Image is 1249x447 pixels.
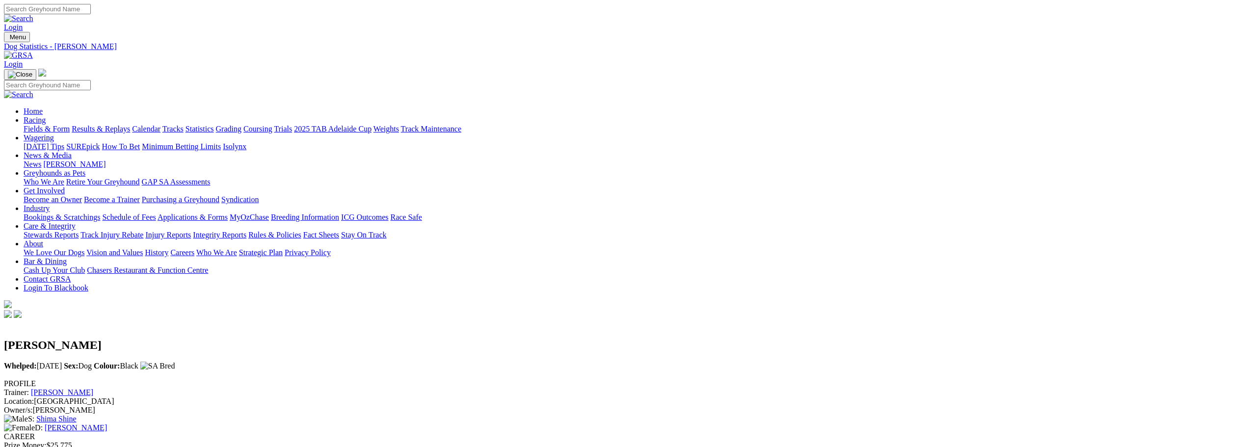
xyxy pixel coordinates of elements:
a: Become a Trainer [84,195,140,204]
a: Bar & Dining [24,257,67,265]
div: [GEOGRAPHIC_DATA] [4,397,1245,406]
div: About [24,248,1245,257]
a: Who We Are [24,178,64,186]
div: Get Involved [24,195,1245,204]
img: GRSA [4,51,33,60]
a: Home [24,107,43,115]
a: Who We Are [196,248,237,257]
a: About [24,239,43,248]
button: Toggle navigation [4,32,30,42]
a: Calendar [132,125,160,133]
b: Colour: [94,362,120,370]
a: Cash Up Your Club [24,266,85,274]
div: Racing [24,125,1245,133]
a: ICG Outcomes [341,213,388,221]
img: twitter.svg [14,310,22,318]
a: [DATE] Tips [24,142,64,151]
span: D: [4,423,43,432]
a: Login [4,60,23,68]
a: Become an Owner [24,195,82,204]
span: Black [94,362,138,370]
a: Login [4,23,23,31]
span: Owner/s: [4,406,33,414]
a: Injury Reports [145,231,191,239]
a: Breeding Information [271,213,339,221]
a: Stay On Track [341,231,386,239]
span: Location: [4,397,34,405]
a: Fact Sheets [303,231,339,239]
a: Syndication [221,195,259,204]
a: Careers [170,248,194,257]
a: MyOzChase [230,213,269,221]
span: Dog [64,362,92,370]
a: Statistics [186,125,214,133]
a: Trials [274,125,292,133]
div: Industry [24,213,1245,222]
a: Tracks [162,125,184,133]
a: News [24,160,41,168]
a: Wagering [24,133,54,142]
img: Search [4,14,33,23]
a: Contact GRSA [24,275,71,283]
a: Privacy Policy [285,248,331,257]
a: Vision and Values [86,248,143,257]
a: Care & Integrity [24,222,76,230]
a: Race Safe [390,213,422,221]
a: News & Media [24,151,72,159]
a: Coursing [243,125,272,133]
span: Menu [10,33,26,41]
div: Care & Integrity [24,231,1245,239]
a: We Love Our Dogs [24,248,84,257]
a: Minimum Betting Limits [142,142,221,151]
a: Purchasing a Greyhound [142,195,219,204]
div: News & Media [24,160,1245,169]
div: [PERSON_NAME] [4,406,1245,415]
div: CAREER [4,432,1245,441]
span: [DATE] [4,362,62,370]
div: Wagering [24,142,1245,151]
span: S: [4,415,34,423]
img: Male [4,415,28,423]
a: Industry [24,204,50,212]
a: Greyhounds as Pets [24,169,85,177]
a: Login To Blackbook [24,284,88,292]
img: SA Bred [140,362,175,370]
img: Close [8,71,32,79]
a: GAP SA Assessments [142,178,211,186]
input: Search [4,4,91,14]
a: Weights [373,125,399,133]
img: Search [4,90,33,99]
a: Schedule of Fees [102,213,156,221]
a: Dog Statistics - [PERSON_NAME] [4,42,1245,51]
b: Whelped: [4,362,37,370]
a: Track Injury Rebate [80,231,143,239]
img: logo-grsa-white.png [4,300,12,308]
a: Strategic Plan [239,248,283,257]
div: Greyhounds as Pets [24,178,1245,186]
a: Rules & Policies [248,231,301,239]
b: Sex: [64,362,78,370]
img: logo-grsa-white.png [38,69,46,77]
a: Track Maintenance [401,125,461,133]
a: Chasers Restaurant & Function Centre [87,266,208,274]
a: 2025 TAB Adelaide Cup [294,125,372,133]
a: Integrity Reports [193,231,246,239]
h2: [PERSON_NAME] [4,339,1245,352]
a: Results & Replays [72,125,130,133]
a: Fields & Form [24,125,70,133]
span: Trainer: [4,388,29,396]
a: Bookings & Scratchings [24,213,100,221]
img: Female [4,423,35,432]
input: Search [4,80,91,90]
a: Racing [24,116,46,124]
a: How To Bet [102,142,140,151]
a: Grading [216,125,241,133]
a: Isolynx [223,142,246,151]
a: [PERSON_NAME] [43,160,106,168]
a: Stewards Reports [24,231,79,239]
a: Retire Your Greyhound [66,178,140,186]
a: [PERSON_NAME] [31,388,93,396]
a: Applications & Forms [158,213,228,221]
div: Bar & Dining [24,266,1245,275]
